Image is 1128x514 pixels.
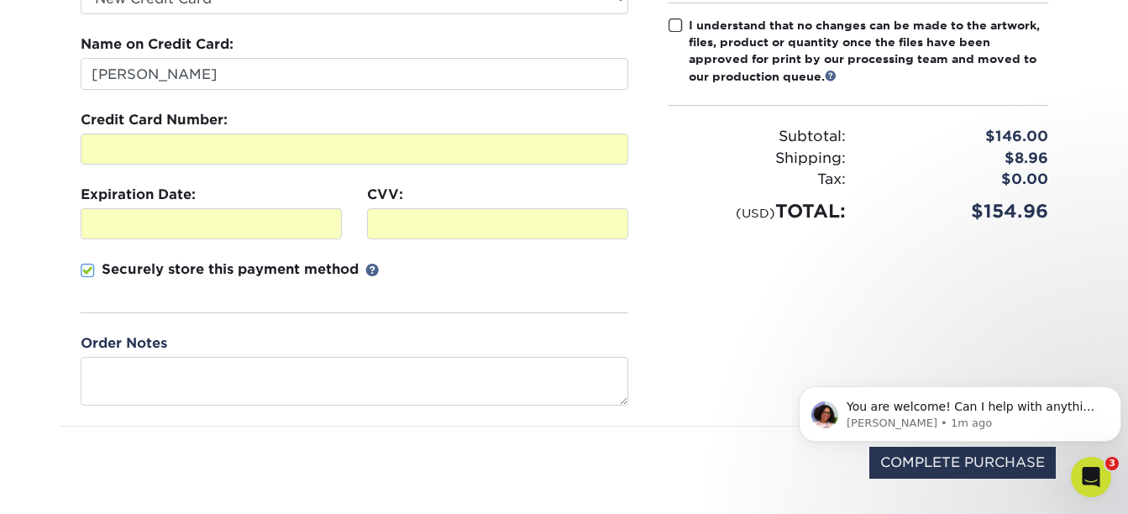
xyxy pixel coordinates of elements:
span: 3 [1105,457,1119,470]
div: $8.96 [858,148,1061,170]
div: Shipping: [656,148,858,170]
label: CVV: [367,185,403,205]
iframe: Secure CVC input frame [375,216,621,232]
iframe: Secure expiration date input frame [88,216,334,232]
div: Tax: [656,169,858,191]
label: Order Notes [81,333,167,354]
iframe: Secure card number input frame [88,141,621,157]
div: $0.00 [858,169,1061,191]
div: TOTAL: [656,197,858,225]
iframe: Intercom live chat [1071,457,1111,497]
label: Credit Card Number: [81,110,228,130]
label: Expiration Date: [81,185,196,205]
div: Subtotal: [656,126,858,148]
div: I understand that no changes can be made to the artwork, files, product or quantity once the file... [689,17,1048,86]
p: Securely store this payment method [102,260,359,280]
div: $146.00 [858,126,1061,148]
small: (USD) [736,206,775,220]
img: DigiCert Secured Site Seal [73,447,157,496]
input: First & Last Name [81,58,628,90]
iframe: Intercom notifications message [792,351,1128,469]
label: Name on Credit Card: [81,34,233,55]
div: $154.96 [858,197,1061,225]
